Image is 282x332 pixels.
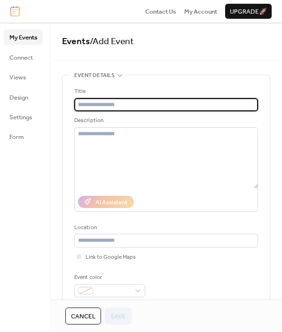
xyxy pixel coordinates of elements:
[74,71,115,80] span: Event details
[74,273,143,282] div: Event color
[4,50,43,65] a: Connect
[90,33,134,50] span: / Add Event
[4,90,43,105] a: Design
[145,7,176,16] a: Contact Us
[9,73,26,82] span: Views
[10,6,20,16] img: logo
[74,87,256,96] div: Title
[9,132,24,142] span: Form
[86,253,136,262] span: Link to Google Maps
[65,308,101,324] button: Cancel
[74,116,256,125] div: Description
[230,7,267,16] span: Upgrade 🚀
[4,109,43,124] a: Settings
[74,223,256,232] div: Location
[4,69,43,85] a: Views
[9,113,32,122] span: Settings
[9,93,28,102] span: Design
[4,129,43,144] a: Form
[184,7,217,16] a: My Account
[4,30,43,45] a: My Events
[71,312,95,321] span: Cancel
[9,53,33,62] span: Connect
[62,33,90,50] a: Events
[225,4,272,19] button: Upgrade🚀
[9,33,37,42] span: My Events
